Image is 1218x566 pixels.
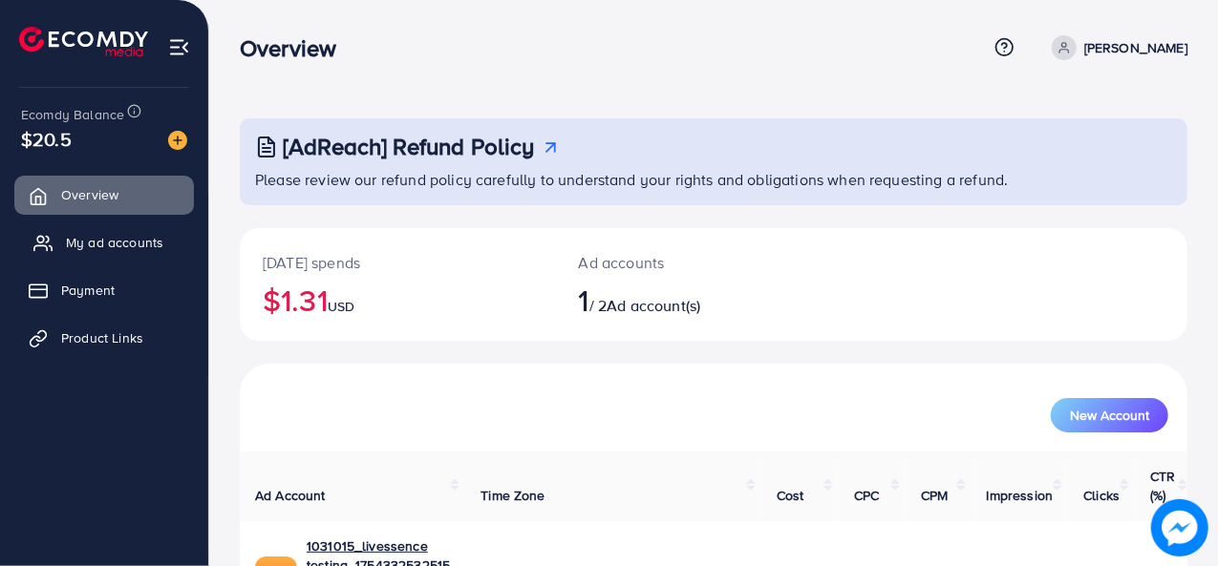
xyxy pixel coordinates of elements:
[328,297,354,316] span: USD
[168,131,187,150] img: image
[61,185,118,204] span: Overview
[854,486,879,505] span: CPC
[14,176,194,214] a: Overview
[1070,409,1149,422] span: New Account
[607,295,700,316] span: Ad account(s)
[579,282,770,318] h2: / 2
[579,251,770,274] p: Ad accounts
[14,271,194,309] a: Payment
[1083,486,1120,505] span: Clicks
[263,251,533,274] p: [DATE] spends
[14,319,194,357] a: Product Links
[921,486,948,505] span: CPM
[1150,467,1175,505] span: CTR (%)
[255,486,326,505] span: Ad Account
[61,281,115,300] span: Payment
[14,223,194,262] a: My ad accounts
[21,105,124,124] span: Ecomdy Balance
[579,278,589,322] span: 1
[61,328,143,347] span: Product Links
[777,486,804,505] span: Cost
[66,233,163,252] span: My ad accounts
[987,486,1054,505] span: Impression
[1084,36,1187,59] p: [PERSON_NAME]
[19,27,148,56] img: logo
[1151,499,1208,556] img: image
[283,133,535,160] h3: [AdReach] Refund Policy
[481,486,545,505] span: Time Zone
[1051,398,1168,432] button: New Account
[21,125,72,153] span: $20.5
[255,168,1176,191] p: Please review our refund policy carefully to understand your rights and obligations when requesti...
[240,34,352,62] h3: Overview
[168,36,190,58] img: menu
[1044,35,1187,60] a: [PERSON_NAME]
[263,282,533,318] h2: $1.31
